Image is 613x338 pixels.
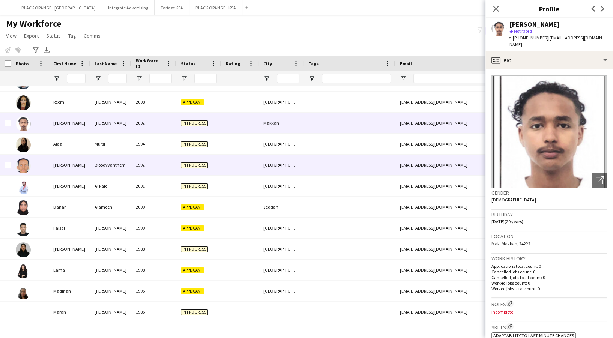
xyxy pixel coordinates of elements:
[16,200,31,215] img: Danah Alameen
[131,113,176,133] div: 2002
[181,120,208,126] span: In progress
[181,141,208,147] span: In progress
[395,260,545,280] div: [EMAIL_ADDRESS][DOMAIN_NAME]
[131,239,176,259] div: 1988
[131,302,176,322] div: 1985
[90,218,131,238] div: [PERSON_NAME]
[131,260,176,280] div: 1998
[16,221,31,236] img: Faisal Radwan
[16,116,31,131] img: Ahmed Ahmed
[491,323,607,331] h3: Skills
[16,95,31,110] img: Reem Ali
[181,162,208,168] span: In progress
[509,21,560,28] div: [PERSON_NAME]
[277,74,299,83] input: City Filter Input
[3,31,20,41] a: View
[90,197,131,217] div: Alameen
[491,286,607,291] p: Worked jobs total count: 0
[491,189,607,196] h3: Gender
[49,113,90,133] div: [PERSON_NAME]
[259,260,304,280] div: [GEOGRAPHIC_DATA]
[131,176,176,196] div: 2001
[491,75,607,188] img: Crew avatar or photo
[46,32,61,39] span: Status
[259,218,304,238] div: [GEOGRAPHIC_DATA]
[181,246,208,252] span: In progress
[509,35,548,41] span: t. [PHONE_NUMBER]
[131,92,176,112] div: 2008
[131,197,176,217] div: 2000
[259,239,304,259] div: [GEOGRAPHIC_DATA]
[136,58,163,69] span: Workforce ID
[53,75,60,82] button: Open Filter Menu
[49,281,90,301] div: Madinah
[395,302,545,322] div: [EMAIL_ADDRESS][DOMAIN_NAME]
[308,75,315,82] button: Open Filter Menu
[181,183,208,189] span: In progress
[90,155,131,175] div: Bloodyvanthem
[400,61,412,66] span: Email
[108,74,127,83] input: Last Name Filter Input
[181,61,195,66] span: Status
[226,61,240,66] span: Rating
[259,155,304,175] div: [GEOGRAPHIC_DATA]
[102,0,155,15] button: Integrate Advertising
[90,134,131,154] div: Mursi
[395,155,545,175] div: [EMAIL_ADDRESS][DOMAIN_NAME]
[259,134,304,154] div: [GEOGRAPHIC_DATA]
[95,75,101,82] button: Open Filter Menu
[400,75,407,82] button: Open Filter Menu
[68,32,76,39] span: Tag
[263,75,270,82] button: Open Filter Menu
[95,61,117,66] span: Last Name
[491,211,607,218] h3: Birthday
[181,204,204,210] span: Applicant
[90,92,131,112] div: [PERSON_NAME]
[90,176,131,196] div: Al Raie
[322,74,391,83] input: Tags Filter Input
[90,113,131,133] div: [PERSON_NAME]
[491,255,607,262] h3: Work history
[259,113,304,133] div: Makkah
[49,155,90,175] div: [PERSON_NAME]
[149,74,172,83] input: Workforce ID Filter Input
[16,242,31,257] img: Jeehan Ahmed
[194,74,217,83] input: Status Filter Input
[49,134,90,154] div: Alaa
[16,137,31,152] img: Alaa Mursi
[53,61,76,66] span: First Name
[90,302,131,322] div: [PERSON_NAME]
[15,0,102,15] button: BLACK ORANGE - [GEOGRAPHIC_DATA]
[485,51,613,69] div: Bio
[592,173,607,188] div: Open photos pop-in
[131,155,176,175] div: 1992
[16,158,31,173] img: Alamin Omar Bloodyvanthem
[131,134,176,154] div: 1994
[259,92,304,112] div: [GEOGRAPHIC_DATA]
[514,28,532,34] span: Not rated
[49,197,90,217] div: Danah
[263,61,272,66] span: City
[6,18,61,29] span: My Workforce
[259,176,304,196] div: [GEOGRAPHIC_DATA]
[181,99,204,105] span: Applicant
[308,61,319,66] span: Tags
[395,239,545,259] div: [EMAIL_ADDRESS][DOMAIN_NAME]
[259,281,304,301] div: [GEOGRAPHIC_DATA]
[491,300,607,308] h3: Roles
[491,280,607,286] p: Worked jobs count: 0
[509,35,604,47] span: | [EMAIL_ADDRESS][DOMAIN_NAME]
[49,239,90,259] div: [PERSON_NAME]
[16,179,31,194] img: Bassam Al Raie
[181,75,188,82] button: Open Filter Menu
[90,260,131,280] div: [PERSON_NAME]
[90,281,131,301] div: [PERSON_NAME]
[181,267,204,273] span: Applicant
[259,197,304,217] div: Jeddah
[395,281,545,301] div: [EMAIL_ADDRESS][DOMAIN_NAME]
[42,45,51,54] app-action-btn: Export XLSX
[395,134,545,154] div: [EMAIL_ADDRESS][DOMAIN_NAME]
[491,309,607,315] p: Incomplete
[21,31,42,41] a: Export
[485,4,613,14] h3: Profile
